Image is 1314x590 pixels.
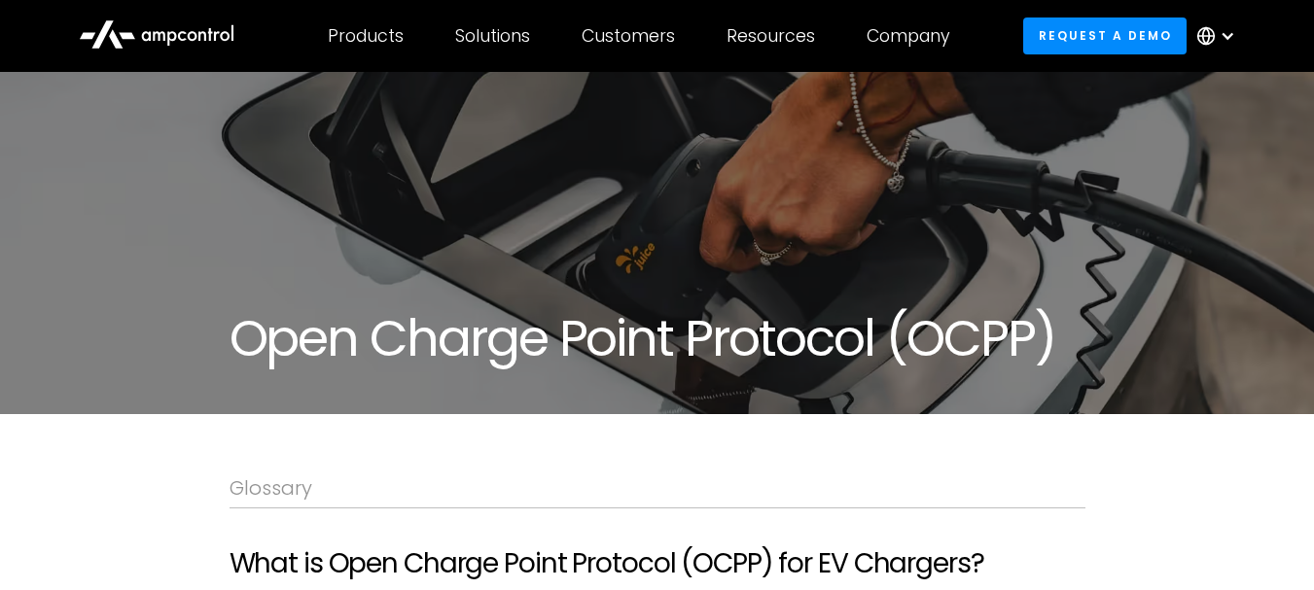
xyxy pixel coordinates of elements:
[455,25,530,47] div: Solutions
[727,25,815,47] div: Resources
[328,25,404,47] div: Products
[230,547,1085,580] h2: What is Open Charge Point Protocol (OCPP) for EV Chargers?
[230,476,1085,500] div: Glossary
[867,25,950,47] div: Company
[1023,17,1187,53] a: Request a demo
[582,25,675,47] div: Customers
[230,309,1085,367] h1: Open Charge Point Protocol (OCPP)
